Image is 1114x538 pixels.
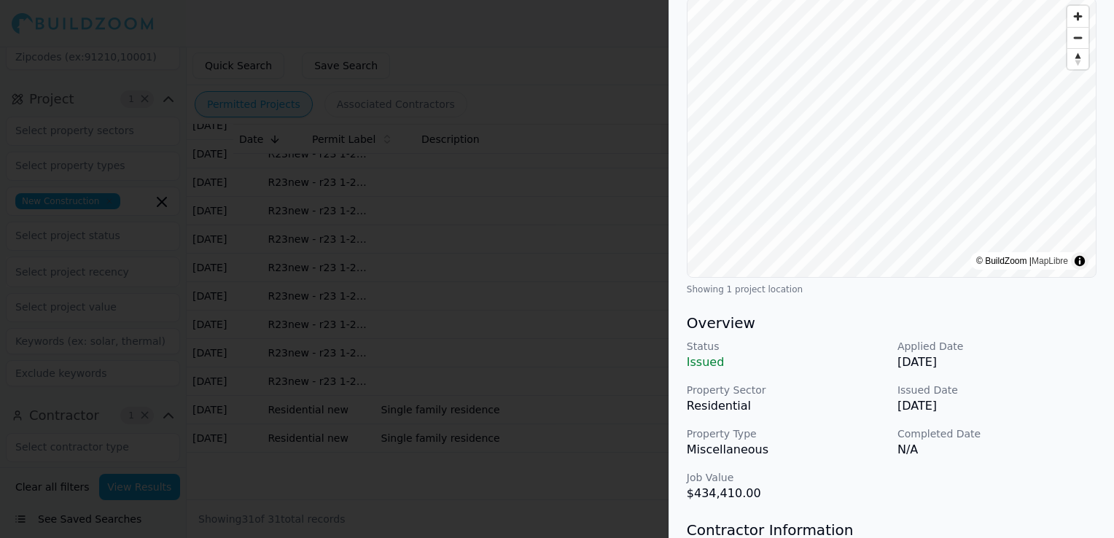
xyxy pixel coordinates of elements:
[1032,256,1068,266] a: MapLibre
[897,426,1097,441] p: Completed Date
[687,284,1097,295] div: Showing 1 project location
[897,339,1097,354] p: Applied Date
[687,485,886,502] p: $434,410.00
[976,254,1068,268] div: © BuildZoom |
[1067,27,1088,48] button: Zoom out
[687,441,886,459] p: Miscellaneous
[1067,48,1088,69] button: Reset bearing to north
[687,426,886,441] p: Property Type
[687,397,886,415] p: Residential
[897,383,1097,397] p: Issued Date
[687,383,886,397] p: Property Sector
[687,313,1097,333] h3: Overview
[687,339,886,354] p: Status
[897,441,1097,459] p: N/A
[897,354,1097,371] p: [DATE]
[1071,252,1088,270] summary: Toggle attribution
[897,397,1097,415] p: [DATE]
[1067,6,1088,27] button: Zoom in
[687,354,886,371] p: Issued
[687,470,886,485] p: Job Value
